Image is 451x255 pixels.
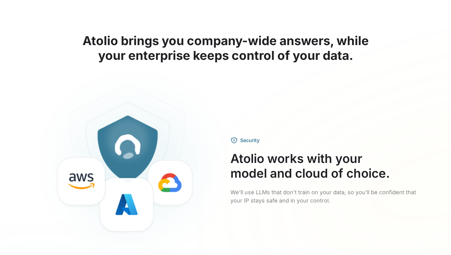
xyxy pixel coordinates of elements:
h2: Atolio brings you company-wide answers, while your enterprise keeps control of your data. [29,33,422,63]
p: We’ll use LLMs that don’t train on your data, so you’ll be confident that your IP stays safe and ... [230,188,422,205]
iframe: Chat Widget [420,226,451,255]
div: Security [240,137,260,144]
h3: Atolio works with your model and cloud of choice. [230,151,422,181]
